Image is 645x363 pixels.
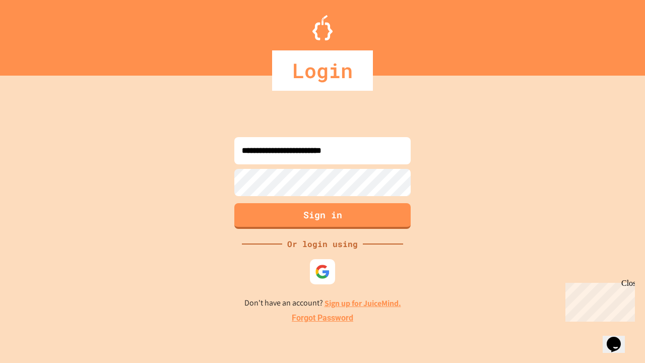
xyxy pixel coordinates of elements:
button: Sign in [234,203,411,229]
div: Chat with us now!Close [4,4,70,64]
p: Don't have an account? [244,297,401,310]
iframe: chat widget [561,279,635,322]
div: Or login using [282,238,363,250]
iframe: chat widget [603,323,635,353]
a: Sign up for JuiceMind. [325,298,401,309]
img: google-icon.svg [315,264,330,279]
img: Logo.svg [312,15,333,40]
a: Forgot Password [292,312,353,324]
div: Login [272,50,373,91]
